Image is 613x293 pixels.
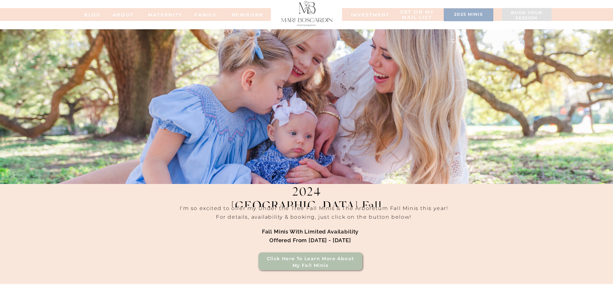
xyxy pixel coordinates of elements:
a: Book your session [505,10,548,21]
a: MATERNITY [148,12,174,17]
a: INVESTMENT [351,12,383,17]
h2: I'm so excited to offer my Under the Tree Fall Minis & The Arboretum Fall Minis this year! For de... [157,204,471,234]
a: ABOUT [106,12,141,17]
a: Click here to Learn more about my Fall Minis [265,255,357,269]
a: NEWBORN [229,12,266,17]
a: 2025 minis [447,12,490,18]
a: BLOG [80,12,106,17]
a: FAMILy [193,12,218,17]
a: Get on my MAIL list [399,9,435,21]
h1: 2024 [GEOGRAPHIC_DATA] Fall Minis [227,186,386,207]
h1: Fall Minis with limited availability offered from [DATE] - [DATE] [221,227,400,261]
